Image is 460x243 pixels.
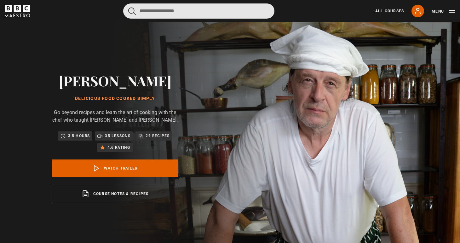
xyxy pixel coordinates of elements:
a: All Courses [375,8,404,14]
button: Toggle navigation [432,8,455,14]
a: Course notes & recipes [52,185,178,203]
p: Go beyond recipes and learn the art of cooking with the chef who taught [PERSON_NAME] and [PERSON... [52,109,178,124]
input: Search [123,3,274,19]
svg: BBC Maestro [5,5,30,17]
a: Watch Trailer [52,159,178,177]
p: 4.6 rating [107,144,130,151]
h2: [PERSON_NAME] [52,72,178,89]
p: 29 recipes [146,133,170,139]
h1: Delicious Food Cooked Simply [52,96,178,101]
p: 35 lessons [105,133,130,139]
button: Submit the search query [128,7,136,15]
p: 3.5 hours [68,133,90,139]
